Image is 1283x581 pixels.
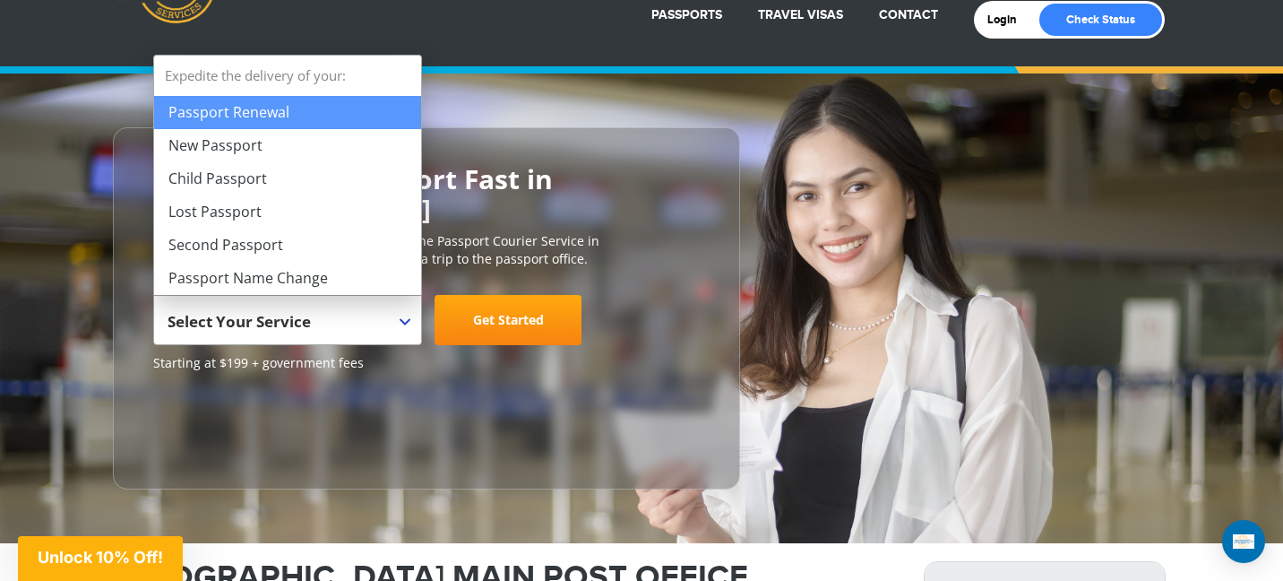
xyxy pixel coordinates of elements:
span: Select Your Service [168,311,311,332]
li: Passport Name Change [154,262,421,295]
li: Expedite the delivery of your: [154,56,421,295]
a: Get Started [435,295,581,345]
li: Lost Passport [154,195,421,229]
li: New Passport [154,129,421,162]
li: Passport Renewal [154,96,421,129]
a: Contact [879,7,938,22]
span: Unlock 10% Off! [38,548,163,567]
a: Passports [651,7,722,22]
li: Child Passport [154,162,421,195]
strong: Expedite the delivery of your: [154,56,421,96]
p: [DOMAIN_NAME] is the #1 most trusted online Passport Courier Service in [GEOGRAPHIC_DATA]. We sav... [153,232,700,268]
span: Select Your Service [168,302,403,352]
li: Second Passport [154,229,421,262]
h2: Get Your U.S. Passport Fast in [GEOGRAPHIC_DATA] [153,164,700,223]
iframe: Customer reviews powered by Trustpilot [153,381,288,471]
a: Login [987,13,1029,27]
span: Starting at $199 + government fees [153,354,700,372]
div: Open Intercom Messenger [1222,520,1265,563]
span: Select Your Service [153,295,422,345]
a: Travel Visas [758,7,843,22]
div: Unlock 10% Off! [18,536,183,581]
a: Check Status [1039,4,1162,36]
